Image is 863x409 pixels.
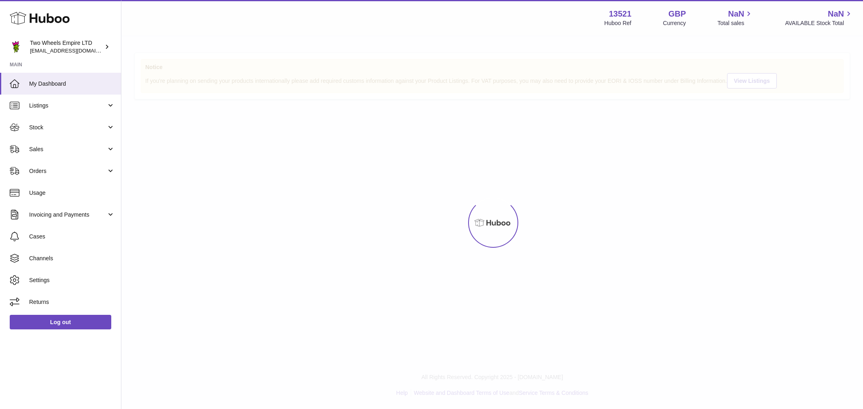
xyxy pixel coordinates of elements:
span: Stock [29,124,106,131]
span: [EMAIL_ADDRESS][DOMAIN_NAME] [30,47,119,54]
span: NaN [728,8,744,19]
span: NaN [828,8,844,19]
span: Cases [29,233,115,240]
div: Currency [663,19,686,27]
span: Total sales [717,19,753,27]
span: Settings [29,276,115,284]
span: Returns [29,298,115,306]
div: Two Wheels Empire LTD [30,39,103,55]
strong: 13521 [609,8,632,19]
span: Invoicing and Payments [29,211,106,219]
span: My Dashboard [29,80,115,88]
a: NaN Total sales [717,8,753,27]
span: Channels [29,255,115,262]
span: Orders [29,167,106,175]
span: Listings [29,102,106,110]
span: Sales [29,145,106,153]
a: NaN AVAILABLE Stock Total [785,8,853,27]
span: AVAILABLE Stock Total [785,19,853,27]
div: Huboo Ref [604,19,632,27]
img: justas@twowheelsempire.com [10,41,22,53]
span: Usage [29,189,115,197]
a: Log out [10,315,111,329]
strong: GBP [668,8,686,19]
